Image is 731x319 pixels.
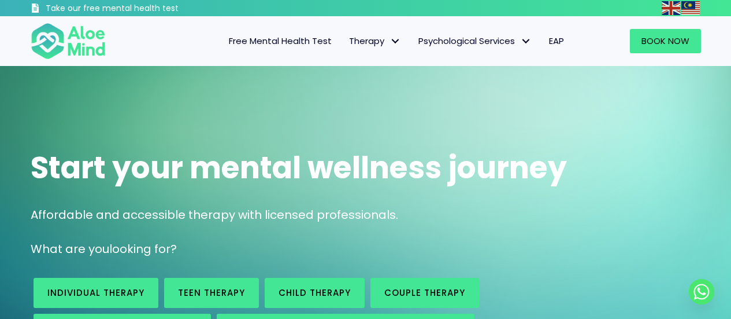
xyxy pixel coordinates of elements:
span: Psychological Services: submenu [518,33,535,50]
span: Book Now [641,35,689,47]
a: Free Mental Health Test [220,29,340,53]
a: Child Therapy [265,278,365,308]
span: What are you [31,241,109,257]
a: Whatsapp [689,279,714,305]
span: Start your mental wellness journey [31,146,567,189]
a: Book Now [630,29,701,53]
span: looking for? [109,241,177,257]
span: Psychological Services [418,35,532,47]
span: EAP [549,35,564,47]
a: Psychological ServicesPsychological Services: submenu [410,29,540,53]
span: Child Therapy [279,287,351,299]
nav: Menu [121,29,573,53]
span: Free Mental Health Test [229,35,332,47]
span: Individual therapy [47,287,144,299]
img: en [662,1,680,15]
span: Teen Therapy [178,287,245,299]
a: Individual therapy [34,278,158,308]
img: Aloe mind Logo [31,22,106,60]
img: ms [681,1,700,15]
a: Malay [681,1,701,14]
span: Couple therapy [384,287,465,299]
a: TherapyTherapy: submenu [340,29,410,53]
a: English [662,1,681,14]
a: Take our free mental health test [31,3,240,16]
a: Couple therapy [370,278,479,308]
a: Teen Therapy [164,278,259,308]
a: EAP [540,29,573,53]
span: Therapy [349,35,401,47]
p: Affordable and accessible therapy with licensed professionals. [31,207,701,223]
span: Therapy: submenu [387,33,404,50]
h3: Take our free mental health test [46,3,240,14]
